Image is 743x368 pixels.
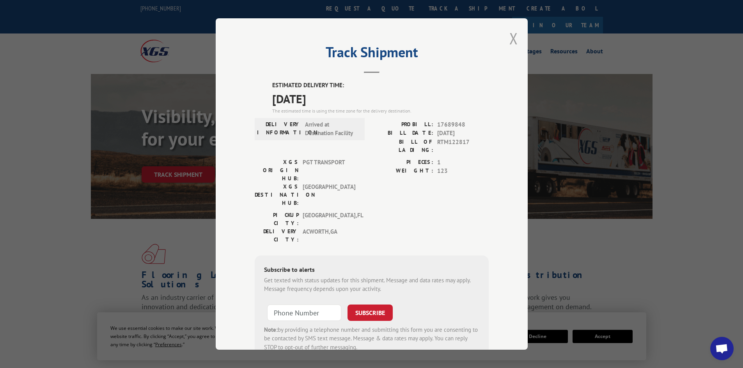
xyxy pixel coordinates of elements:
[257,120,301,138] label: DELIVERY INFORMATION:
[255,227,299,244] label: DELIVERY CITY:
[437,120,489,129] span: 17689848
[509,28,518,49] button: Close modal
[264,326,278,333] strong: Note:
[272,90,489,107] span: [DATE]
[305,120,358,138] span: Arrived at Destination Facility
[437,167,489,176] span: 123
[255,47,489,62] h2: Track Shipment
[264,276,479,294] div: Get texted with status updates for this shipment. Message and data rates may apply. Message frequ...
[303,211,355,227] span: [GEOGRAPHIC_DATA] , FL
[264,265,479,276] div: Subscribe to alerts
[267,305,341,321] input: Phone Number
[303,227,355,244] span: ACWORTH , GA
[348,305,393,321] button: SUBSCRIBE
[372,167,433,176] label: WEIGHT:
[372,129,433,138] label: BILL DATE:
[372,138,433,154] label: BILL OF LADING:
[272,107,489,114] div: The estimated time is using the time zone for the delivery destination.
[272,81,489,90] label: ESTIMATED DELIVERY TIME:
[255,158,299,183] label: XGS ORIGIN HUB:
[255,211,299,227] label: PICKUP CITY:
[372,120,433,129] label: PROBILL:
[372,158,433,167] label: PIECES:
[303,158,355,183] span: PGT TRANSPORT
[264,326,479,352] div: by providing a telephone number and submitting this form you are consenting to be contacted by SM...
[437,138,489,154] span: RTM122817
[437,158,489,167] span: 1
[303,183,355,207] span: [GEOGRAPHIC_DATA]
[437,129,489,138] span: [DATE]
[255,183,299,207] label: XGS DESTINATION HUB:
[710,337,734,360] div: Open chat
